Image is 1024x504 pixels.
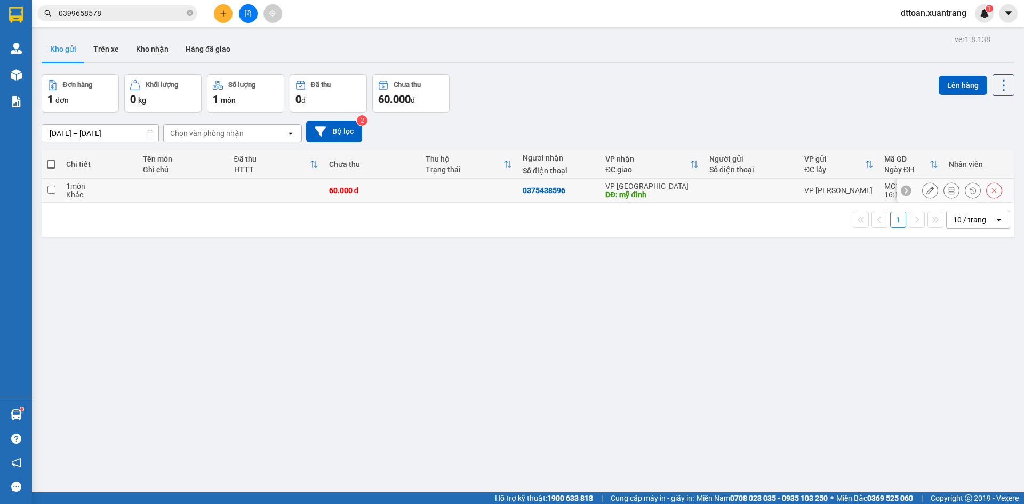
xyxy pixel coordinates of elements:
div: Số điện thoại [709,165,794,174]
div: ĐC lấy [804,165,865,174]
div: Số lượng [228,81,255,89]
div: Tên món [143,155,223,163]
th: Toggle SortBy [420,150,517,179]
button: Bộ lọc [306,121,362,142]
div: Mã GD [884,155,930,163]
span: món [221,96,236,105]
div: Người gửi [709,155,794,163]
img: icon-new-feature [980,9,989,18]
button: Chưa thu60.000đ [372,74,450,113]
strong: 0708 023 035 - 0935 103 250 [730,494,828,502]
button: aim [263,4,282,23]
div: Đã thu [234,155,310,163]
div: Số điện thoại [523,166,595,175]
span: Người nhận: [4,68,37,75]
span: search [44,10,52,17]
div: Khối lượng [146,81,178,89]
button: Số lượng1món [207,74,284,113]
div: VP nhận [605,155,690,163]
span: Cung cấp máy in - giấy in: [611,492,694,504]
button: Trên xe [85,36,127,62]
div: 60.000 đ [329,186,415,195]
strong: 0369 525 060 [867,494,913,502]
img: logo-vxr [9,7,23,23]
span: dttoan.xuantrang [892,6,975,20]
div: Nhân viên [949,160,1008,169]
span: close-circle [187,10,193,16]
span: 0 [295,93,301,106]
th: Toggle SortBy [600,150,704,179]
span: XUANTRANG [20,19,82,30]
img: solution-icon [11,96,22,107]
th: Toggle SortBy [879,150,943,179]
div: VP [PERSON_NAME] [804,186,874,195]
div: 1 món [66,182,132,190]
div: 0375438596 [523,186,565,195]
span: | [601,492,603,504]
div: Khác [66,190,132,199]
div: Chưa thu [394,81,421,89]
span: copyright [965,494,972,502]
div: HTTT [234,165,310,174]
span: question-circle [11,434,21,444]
em: Logistics [34,33,68,43]
button: Kho gửi [42,36,85,62]
button: caret-down [999,4,1018,23]
div: Thu hộ [426,155,503,163]
button: Kho nhận [127,36,177,62]
input: Tìm tên, số ĐT hoặc mã đơn [59,7,185,19]
div: Người nhận [523,154,595,162]
button: Đơn hàng1đơn [42,74,119,113]
div: Chi tiết [66,160,132,169]
div: Đã thu [311,81,331,89]
span: đơn [55,96,69,105]
div: ĐC giao [605,165,690,174]
svg: open [286,129,295,138]
span: 60.000 [378,93,411,106]
span: 0375438596 [4,75,79,90]
div: ver 1.8.138 [955,34,990,45]
span: Miền Bắc [836,492,913,504]
div: MC1308250300 [884,182,938,190]
img: warehouse-icon [11,43,22,54]
button: 1 [890,212,906,228]
button: Đã thu0đ [290,74,367,113]
span: ⚪️ [830,496,834,500]
span: đ [411,96,415,105]
div: DĐ: mỹ đình [605,190,699,199]
span: Miền Nam [697,492,828,504]
div: Trạng thái [426,165,503,174]
input: Select a date range. [42,125,158,142]
div: Chưa thu [329,160,415,169]
div: 10 / trang [953,214,986,225]
div: VP [GEOGRAPHIC_DATA] [605,182,699,190]
span: Người gửi: [4,61,33,68]
span: 0981 559 551 [103,28,155,38]
span: | [921,492,923,504]
span: close-circle [187,9,193,19]
div: 16:15 [DATE] [884,190,938,199]
button: Hàng đã giao [177,36,239,62]
sup: 2 [357,115,367,126]
span: aim [269,10,276,17]
span: kg [138,96,146,105]
div: Ghi chú [143,165,223,174]
span: caret-down [1004,9,1013,18]
button: plus [214,4,233,23]
sup: 1 [20,407,23,411]
span: 0 [130,93,136,106]
th: Toggle SortBy [799,150,879,179]
button: file-add [239,4,258,23]
span: đ [301,96,306,105]
span: file-add [244,10,252,17]
span: VP [PERSON_NAME] [100,11,155,27]
div: Sửa đơn hàng [922,182,938,198]
span: plus [220,10,227,17]
span: message [11,482,21,492]
div: VP gửi [804,155,865,163]
th: Toggle SortBy [229,150,324,179]
span: HAIVAN [33,6,69,17]
button: Khối lượng0kg [124,74,202,113]
span: 1 [987,5,991,12]
img: warehouse-icon [11,69,22,81]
